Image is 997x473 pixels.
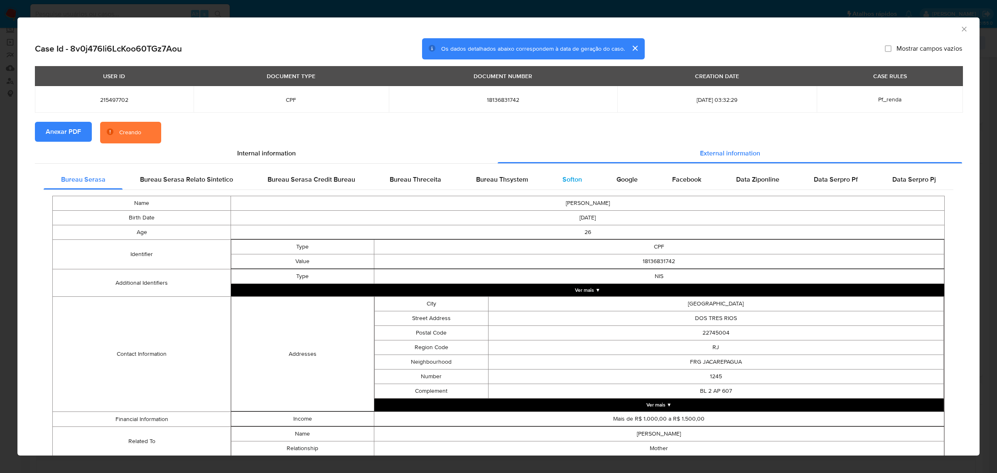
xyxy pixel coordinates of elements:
[231,254,374,269] td: Value
[231,240,374,254] td: Type
[35,143,962,163] div: Detailed info
[374,311,488,326] td: Street Address
[53,269,231,297] td: Additional Identifiers
[53,196,231,211] td: Name
[374,399,944,411] button: Expand array
[231,441,374,456] td: Relationship
[399,96,607,103] span: 18136831742
[616,175,638,184] span: Google
[231,284,944,296] button: Expand array
[374,427,944,441] td: [PERSON_NAME]
[35,43,182,54] h2: Case Id - 8v0j476li6LcKoo60TGz7Aou
[53,211,231,225] td: Birth Date
[488,297,943,311] td: [GEOGRAPHIC_DATA]
[374,240,944,254] td: CPF
[231,412,374,426] td: Income
[390,175,441,184] span: Bureau Threceita
[374,340,488,355] td: Region Code
[237,148,296,158] span: Internal information
[53,297,231,412] td: Contact Information
[374,297,488,311] td: City
[562,175,582,184] span: Softon
[231,225,945,240] td: 26
[672,175,701,184] span: Facebook
[17,17,980,456] div: closure-recommendation-modal
[204,96,379,103] span: CPF
[488,384,943,399] td: BL 2 AP 607
[476,175,528,184] span: Bureau Thsystem
[488,355,943,370] td: FRG JACAREPAGUA
[488,311,943,326] td: DOS TRES RIOS
[231,269,374,284] td: Type
[45,96,184,103] span: 215497702
[896,44,962,53] span: Mostrar campos vazios
[885,45,891,52] input: Mostrar campos vazios
[488,340,943,355] td: RJ
[98,69,130,83] div: USER ID
[374,355,488,370] td: Neighbourhood
[960,25,968,32] button: Fechar a janela
[53,225,231,240] td: Age
[627,96,807,103] span: [DATE] 03:32:29
[46,123,81,141] span: Anexar PDF
[814,175,858,184] span: Data Serpro Pf
[231,211,945,225] td: [DATE]
[140,175,233,184] span: Bureau Serasa Relato Sintetico
[625,38,645,58] button: cerrar
[441,44,625,53] span: Os dados detalhados abaixo correspondem à data de geração do caso.
[61,175,106,184] span: Bureau Serasa
[119,128,141,137] div: Creando
[268,175,355,184] span: Bureau Serasa Credit Bureau
[736,175,779,184] span: Data Ziponline
[374,326,488,340] td: Postal Code
[374,370,488,384] td: Number
[374,384,488,399] td: Complement
[231,297,374,411] td: Addresses
[690,69,744,83] div: CREATION DATE
[231,427,374,441] td: Name
[374,254,944,269] td: 18136831742
[488,370,943,384] td: 1245
[53,427,231,456] td: Related To
[35,122,92,142] button: Anexar PDF
[892,175,936,184] span: Data Serpro Pj
[374,269,944,284] td: NIS
[53,240,231,269] td: Identifier
[231,196,945,211] td: [PERSON_NAME]
[374,441,944,456] td: Mother
[700,148,760,158] span: External information
[469,69,537,83] div: DOCUMENT NUMBER
[374,412,944,426] td: Mais de R$ 1.000,00 a R$ 1.500,00
[53,412,231,427] td: Financial Information
[878,95,901,103] span: Pf_renda
[488,326,943,340] td: 22745004
[262,69,320,83] div: DOCUMENT TYPE
[44,170,953,190] div: Detailed external info
[868,69,912,83] div: CASE RULES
